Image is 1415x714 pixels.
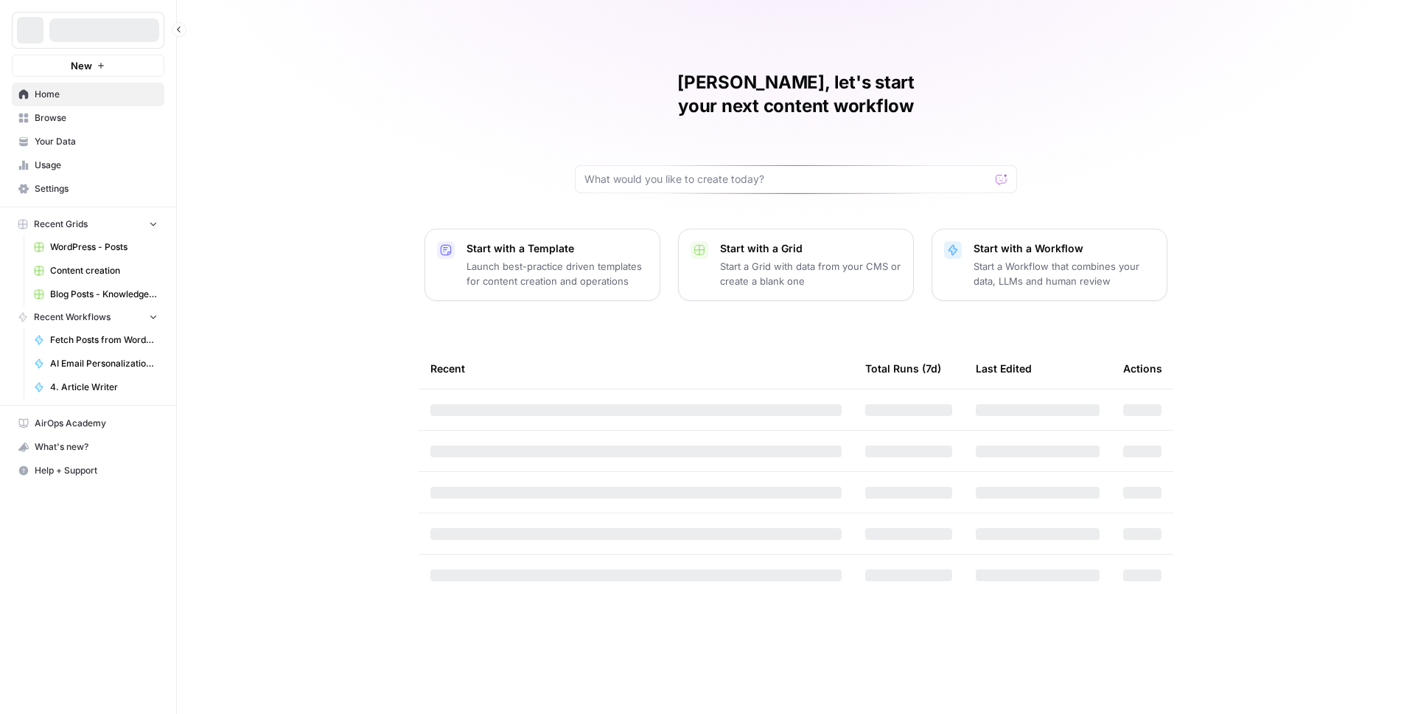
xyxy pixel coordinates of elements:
[50,357,158,370] span: AI Email Personalization + Buyer Summary
[974,259,1155,288] p: Start a Workflow that combines your data, LLMs and human review
[50,333,158,347] span: Fetch Posts from WordPress
[27,375,164,399] a: 4. Article Writer
[12,153,164,177] a: Usage
[27,259,164,283] a: Content creation
[976,348,1032,389] div: Last Edited
[35,111,158,125] span: Browse
[35,417,158,430] span: AirOps Academy
[720,241,901,256] p: Start with a Grid
[50,381,158,394] span: 4. Article Writer
[12,459,164,482] button: Help + Support
[974,241,1155,256] p: Start with a Workflow
[50,264,158,277] span: Content creation
[575,71,1017,118] h1: [PERSON_NAME], let's start your next content workflow
[27,283,164,306] a: Blog Posts - Knowledge Base.csv
[12,83,164,106] a: Home
[467,259,648,288] p: Launch best-practice driven templates for content creation and operations
[932,229,1167,301] button: Start with a WorkflowStart a Workflow that combines your data, LLMs and human review
[12,177,164,201] a: Settings
[35,182,158,195] span: Settings
[12,213,164,235] button: Recent Grids
[584,172,990,187] input: What would you like to create today?
[424,229,660,301] button: Start with a TemplateLaunch best-practice driven templates for content creation and operations
[35,135,158,148] span: Your Data
[50,240,158,254] span: WordPress - Posts
[12,412,164,435] a: AirOps Academy
[13,436,164,458] div: What's new?
[720,259,901,288] p: Start a Grid with data from your CMS or create a blank one
[12,435,164,459] button: What's new?
[678,229,914,301] button: Start with a GridStart a Grid with data from your CMS or create a blank one
[50,288,158,301] span: Blog Posts - Knowledge Base.csv
[12,55,164,77] button: New
[27,235,164,259] a: WordPress - Posts
[12,106,164,130] a: Browse
[430,348,842,389] div: Recent
[35,88,158,101] span: Home
[35,464,158,477] span: Help + Support
[34,218,88,231] span: Recent Grids
[27,328,164,352] a: Fetch Posts from WordPress
[27,352,164,375] a: AI Email Personalization + Buyer Summary
[35,159,158,172] span: Usage
[467,241,648,256] p: Start with a Template
[12,306,164,328] button: Recent Workflows
[12,130,164,153] a: Your Data
[71,58,92,73] span: New
[1123,348,1162,389] div: Actions
[865,348,941,389] div: Total Runs (7d)
[34,311,111,324] span: Recent Workflows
